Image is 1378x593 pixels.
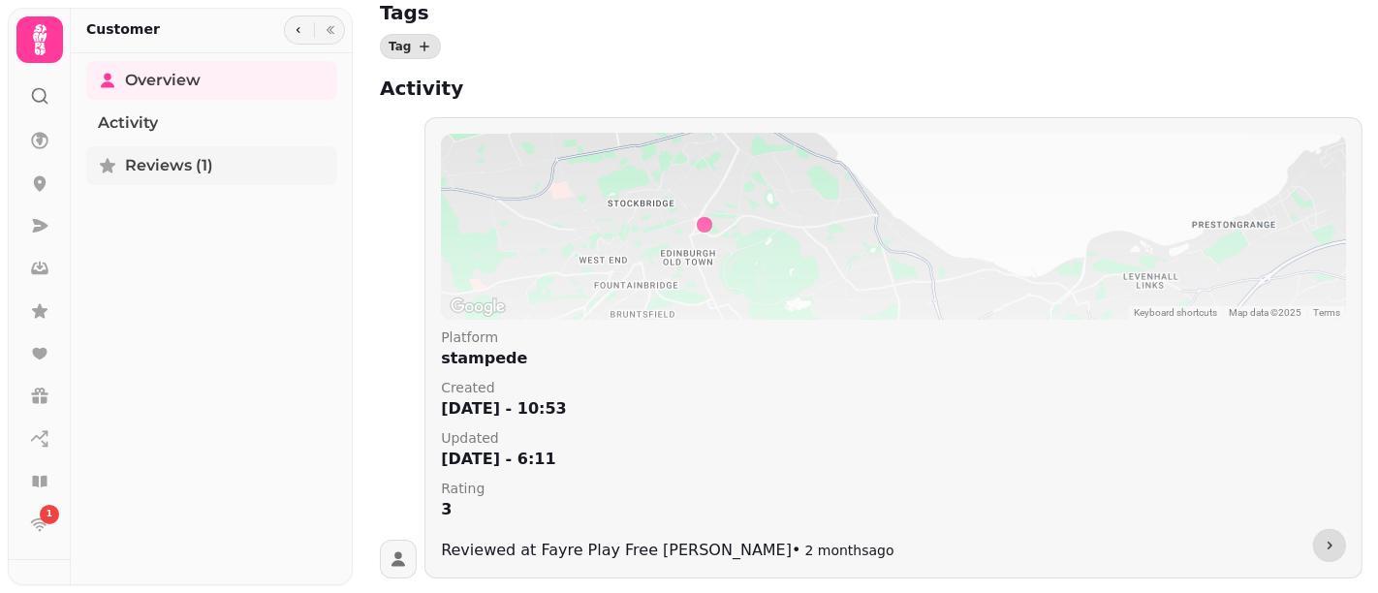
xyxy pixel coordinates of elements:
[389,41,411,52] span: Tag
[380,75,752,102] h2: Activity
[805,543,894,558] time: 2 months ago
[441,378,1346,397] p: created
[446,295,510,320] img: Google
[86,146,337,185] a: Reviews (1)
[20,505,59,544] a: 1
[380,34,441,59] button: Tag
[86,61,337,100] a: Overview
[441,397,1346,421] p: [DATE] - 10:53
[47,508,52,521] span: 1
[441,448,1346,471] p: [DATE] - 6:11
[441,328,1346,347] p: platform
[1313,307,1340,318] a: Terms
[98,111,158,135] span: Activity
[1134,306,1217,320] button: Keyboard shortcuts
[86,104,337,142] a: Activity
[125,69,201,92] span: Overview
[125,154,213,177] span: Reviews (1)
[441,479,1346,498] p: rating
[71,53,353,585] nav: Tabs
[441,539,800,562] p: Reviewed at Fayre Play Free [PERSON_NAME] •
[446,295,510,320] a: Open this area in Google Maps (opens a new window)
[86,19,160,39] h2: Customer
[441,428,1346,448] p: updated
[441,498,1346,521] p: 3
[441,347,1346,370] p: stampede
[1229,307,1301,318] span: Map data ©2025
